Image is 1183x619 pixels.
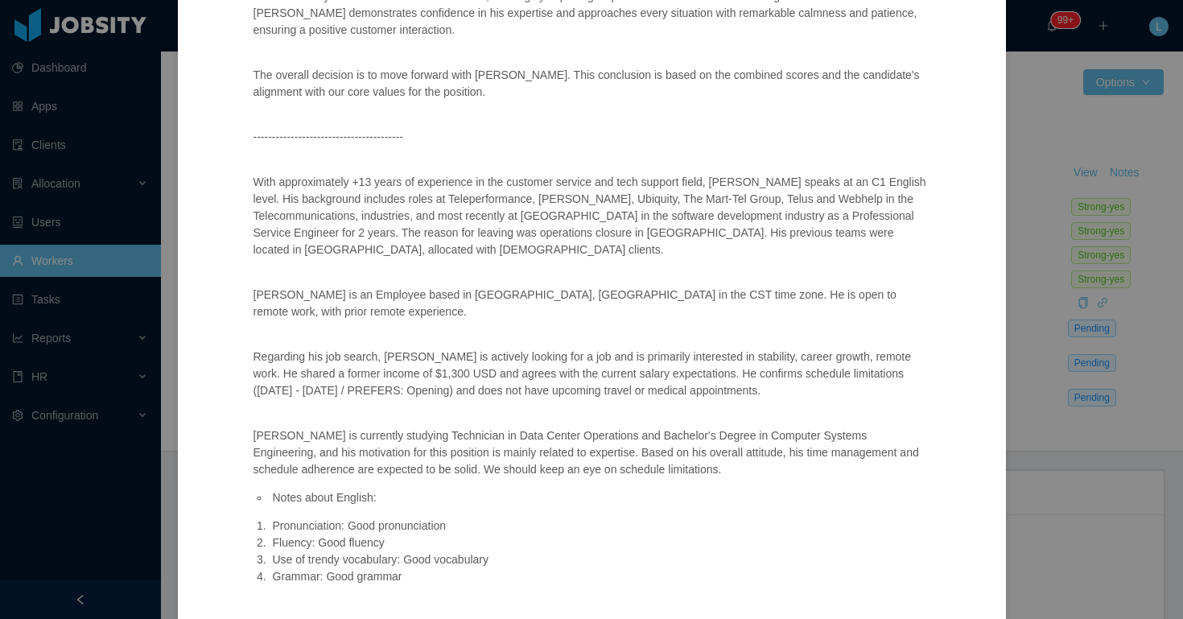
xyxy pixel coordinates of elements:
[270,518,929,534] li: Pronunciation: Good pronunciation
[253,129,929,146] p: ----------------------------------------
[253,174,929,258] p: With approximately +13 years of experience in the customer service and tech support field, [PERSO...
[270,568,929,585] li: Grammar: Good grammar
[253,349,929,399] p: Regarding his job search, [PERSON_NAME] is actively looking for a job and is primarily interested...
[253,427,929,478] p: [PERSON_NAME] is currently studying Technician in Data Center Operations and Bachelor's Degree in...
[270,489,929,506] li: Notes about English:
[253,67,929,101] p: The overall decision is to move forward with [PERSON_NAME]. This conclusion is based on the combi...
[253,287,929,320] p: [PERSON_NAME] is an Employee based in [GEOGRAPHIC_DATA], [GEOGRAPHIC_DATA] in the CST time zone. ...
[270,551,929,568] li: Use of trendy vocabulary: Good vocabulary
[270,534,929,551] li: Fluency: Good fluency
